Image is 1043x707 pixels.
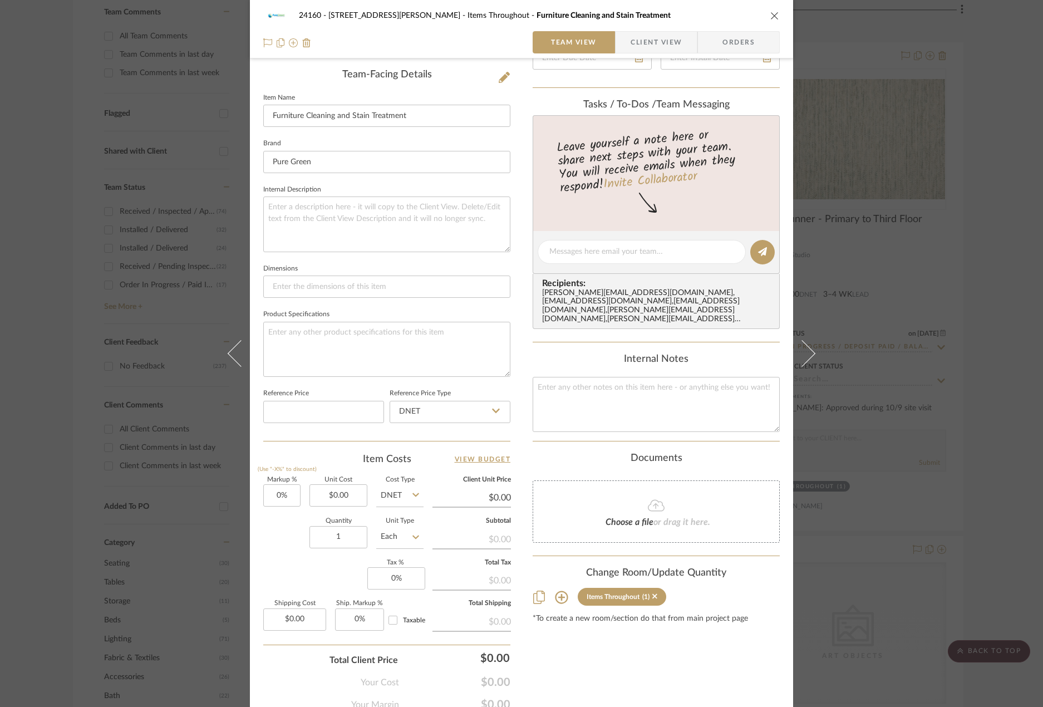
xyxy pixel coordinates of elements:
[583,100,656,110] span: Tasks / To-Dos /
[533,567,780,580] div: Change Room/Update Quantity
[455,453,511,466] a: View Budget
[432,601,511,606] label: Total Shipping
[263,453,510,466] div: Item Costs
[263,4,290,27] img: 50a9b1fe-676b-49d3-b538-bfe10df2362f_48x40.jpg
[533,354,780,366] div: Internal Notes
[390,391,451,396] label: Reference Price Type
[770,11,780,21] button: close
[642,593,650,601] div: (1)
[263,276,510,298] input: Enter the dimensions of this item
[335,601,384,606] label: Ship. Markup %
[361,676,399,689] span: Your Cost
[263,477,301,483] label: Markup %
[329,654,398,667] span: Total Client Price
[263,105,510,127] input: Enter Item Name
[533,615,780,623] div: *To create a new room/section do that from main project page
[309,477,367,483] label: Unit Cost
[537,12,671,19] span: Furniture Cleaning and Stain Treatment
[302,38,311,47] img: Remove from project
[432,611,511,631] div: $0.00
[542,278,775,288] span: Recipients:
[532,123,781,198] div: Leave yourself a note here or share next steps with your team. You will receive emails when they ...
[631,31,682,53] span: Client View
[551,31,597,53] span: Team View
[587,593,639,601] div: Items Throughout
[432,477,511,483] label: Client Unit Price
[533,99,780,111] div: team Messaging
[367,560,424,566] label: Tax %
[376,477,424,483] label: Cost Type
[263,95,295,101] label: Item Name
[263,266,298,272] label: Dimensions
[263,312,329,317] label: Product Specifications
[404,647,515,669] div: $0.00
[653,518,710,527] span: or drag it here.
[299,12,468,19] span: 24160 - [STREET_ADDRESS][PERSON_NAME]
[432,518,511,524] label: Subtotal
[263,601,326,606] label: Shipping Cost
[263,391,309,396] label: Reference Price
[542,289,775,325] div: [PERSON_NAME][EMAIL_ADDRESS][DOMAIN_NAME] , [EMAIL_ADDRESS][DOMAIN_NAME] , [EMAIL_ADDRESS][DOMAIN...
[533,453,780,465] div: Documents
[603,167,698,195] a: Invite Collaborator
[710,31,767,53] span: Orders
[432,528,511,548] div: $0.00
[263,141,281,146] label: Brand
[399,676,510,689] span: $0.00
[432,569,511,590] div: $0.00
[468,12,537,19] span: Items Throughout
[263,187,321,193] label: Internal Description
[403,617,425,623] span: Taxable
[376,518,424,524] label: Unit Type
[432,560,511,566] label: Total Tax
[309,518,367,524] label: Quantity
[606,518,653,527] span: Choose a file
[263,69,510,81] div: Team-Facing Details
[263,151,510,173] input: Enter Brand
